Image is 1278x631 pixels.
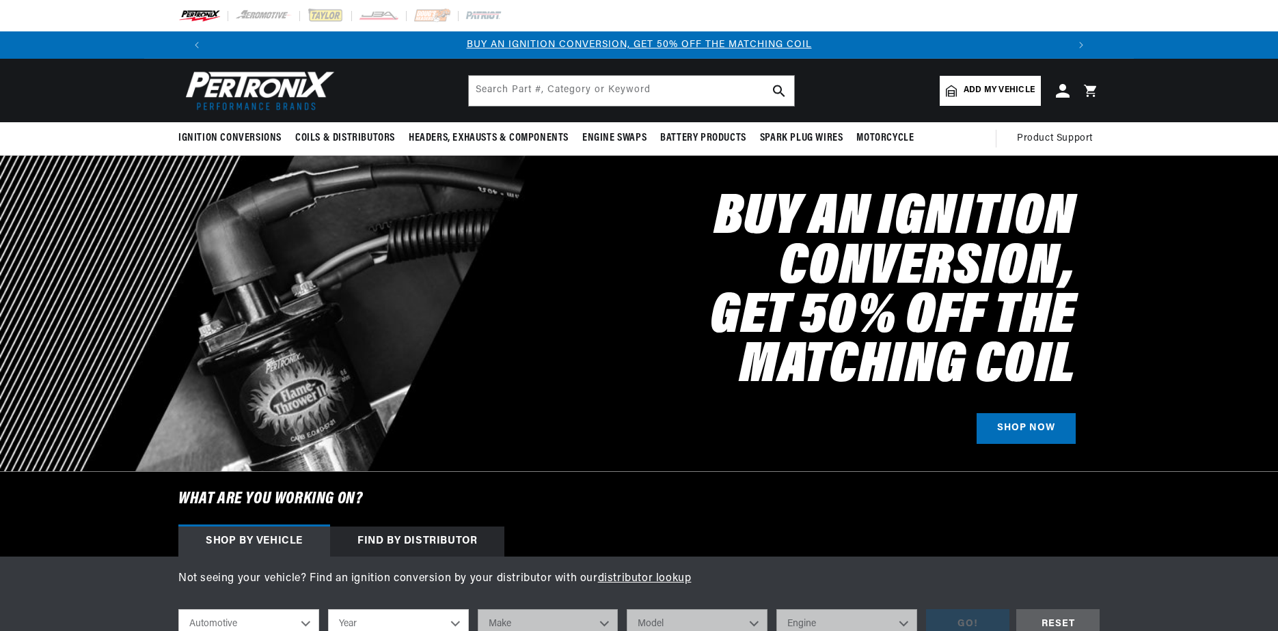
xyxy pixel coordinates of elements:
[977,413,1076,444] a: SHOP NOW
[1017,122,1100,155] summary: Product Support
[575,122,653,154] summary: Engine Swaps
[598,573,692,584] a: distributor lookup
[210,38,1068,53] div: 1 of 3
[288,122,402,154] summary: Coils & Distributors
[849,122,921,154] summary: Motorcycle
[760,131,843,145] span: Spark Plug Wires
[210,38,1068,53] div: Announcement
[178,67,336,114] img: Pertronix
[183,31,210,59] button: Translation missing: en.sections.announcements.previous_announcement
[178,570,1100,588] p: Not seeing your vehicle? Find an ignition conversion by your distributor with our
[582,131,647,145] span: Engine Swaps
[330,527,504,557] div: Find by Distributor
[178,131,282,145] span: Ignition Conversions
[491,194,1076,391] h2: Buy an Ignition Conversion, Get 50% off the Matching Coil
[178,527,330,557] div: Shop by vehicle
[964,84,1035,97] span: Add my vehicle
[1017,131,1093,146] span: Product Support
[178,122,288,154] summary: Ignition Conversions
[753,122,850,154] summary: Spark Plug Wires
[402,122,575,154] summary: Headers, Exhausts & Components
[856,131,914,145] span: Motorcycle
[940,76,1041,106] a: Add my vehicle
[653,122,753,154] summary: Battery Products
[144,31,1134,59] slideshow-component: Translation missing: en.sections.announcements.announcement_bar
[469,76,794,106] input: Search Part #, Category or Keyword
[764,76,794,106] button: search button
[295,131,395,145] span: Coils & Distributors
[1068,31,1095,59] button: Translation missing: en.sections.announcements.next_announcement
[144,472,1134,527] h6: What are you working on?
[409,131,569,145] span: Headers, Exhausts & Components
[467,40,812,50] a: BUY AN IGNITION CONVERSION, GET 50% OFF THE MATCHING COIL
[660,131,746,145] span: Battery Products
